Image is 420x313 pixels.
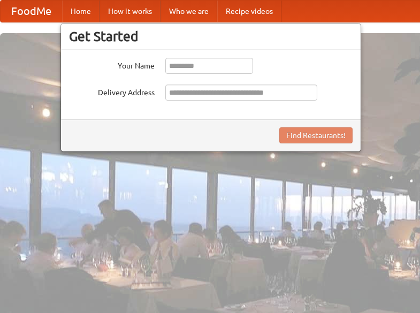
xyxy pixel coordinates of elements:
[1,1,62,22] a: FoodMe
[69,28,353,44] h3: Get Started
[100,1,161,22] a: How it works
[217,1,281,22] a: Recipe videos
[279,127,353,143] button: Find Restaurants!
[69,85,155,98] label: Delivery Address
[161,1,217,22] a: Who we are
[62,1,100,22] a: Home
[69,58,155,71] label: Your Name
